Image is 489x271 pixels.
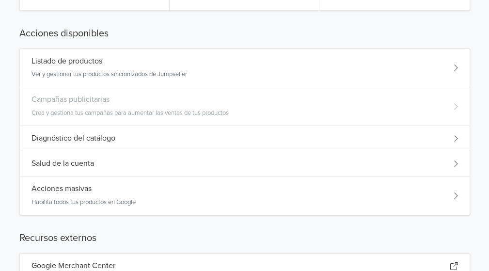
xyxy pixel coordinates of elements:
div: Salud de la cuenta [20,151,470,176]
div: Campañas publicitariasCrea y gestiona tus campañas para aumentar las ventas de tus productos [20,87,470,126]
h5: Google Merchant Center [32,261,115,271]
h5: Campañas publicitarias [32,95,110,104]
h5: Listado de productos [32,57,102,66]
div: Listado de productosVer y gestionar tus productos sincronizados de Jumpseller [20,49,470,88]
div: Diagnóstico del catálogo [20,126,470,151]
h5: Recursos externos [19,231,470,245]
div: Acciones masivasHabilita todos tus productos en Google [20,176,470,215]
h5: Diagnóstico del catálogo [32,134,115,143]
p: Ver y gestionar tus productos sincronizados de Jumpseller [32,70,187,80]
h5: Acciones disponibles [19,26,470,41]
h5: Acciones masivas [32,184,92,193]
p: Habilita todos tus productos en Google [32,198,136,207]
p: Crea y gestiona tus campañas para aumentar las ventas de tus productos [32,109,229,118]
h5: Salud de la cuenta [32,159,94,168]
